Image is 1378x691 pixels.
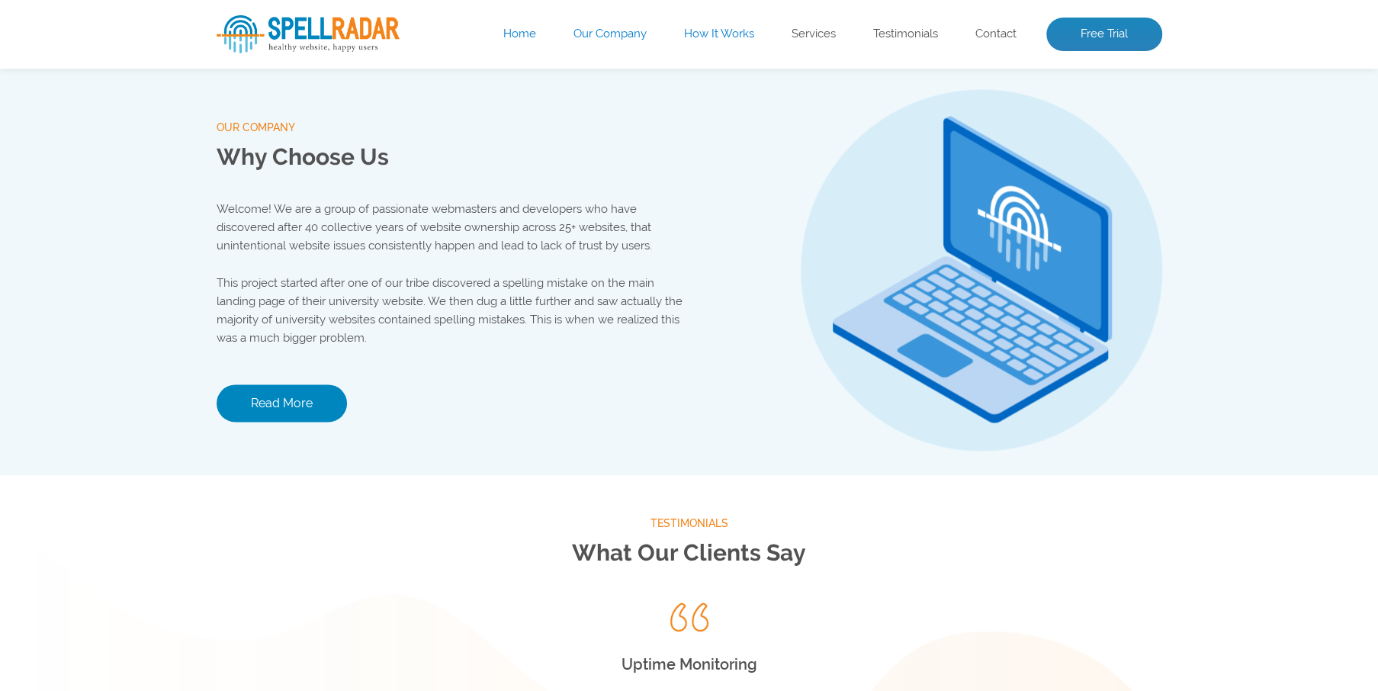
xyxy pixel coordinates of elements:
span: our company [217,118,689,137]
button: Scan Website [217,247,352,285]
a: Contact [975,27,1017,42]
a: Our Company [573,27,647,42]
a: How It Works [684,27,754,42]
a: Read More [217,384,347,422]
a: Free Trial [1046,18,1162,51]
h1: Website Analysis [217,62,761,115]
img: SpellRadar [217,15,400,53]
a: Testimonials [873,27,938,42]
h2: Why Choose Us [217,137,689,178]
a: Services [792,27,836,42]
span: Free [217,62,312,115]
p: Enter your website’s URL to see spelling mistakes, broken links and more [217,130,761,179]
img: Free Webiste Analysis [784,50,1162,309]
p: This project started after one of our tribe discovered a spelling mistake on the main landing pag... [217,274,689,347]
img: Free Webiste Analysis [788,88,1093,101]
a: Home [503,27,536,42]
p: Welcome! We are a group of passionate webmasters and developers who have discovered after 40 coll... [217,200,689,255]
input: Enter Your URL [217,191,636,232]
